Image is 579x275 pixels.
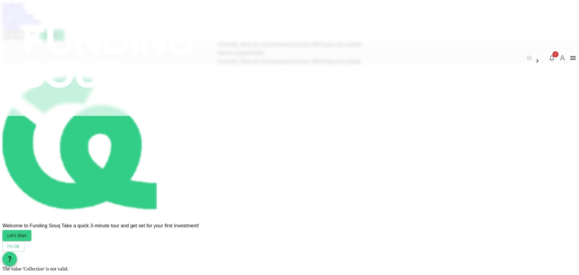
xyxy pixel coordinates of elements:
[2,66,157,220] img: fav-icon
[2,230,31,241] button: Let's Start
[2,252,17,266] button: question
[60,223,199,228] span: Take a quick 3-minute tour and get set for your first investment!
[546,52,558,64] button: 0
[2,223,60,228] span: Welcome to Funding Souq
[2,241,24,252] button: I'm Ok
[552,51,558,57] span: 0
[558,53,567,62] button: A
[534,51,546,56] span: العربية
[2,266,577,272] div: The value 'Collection' is not valid.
